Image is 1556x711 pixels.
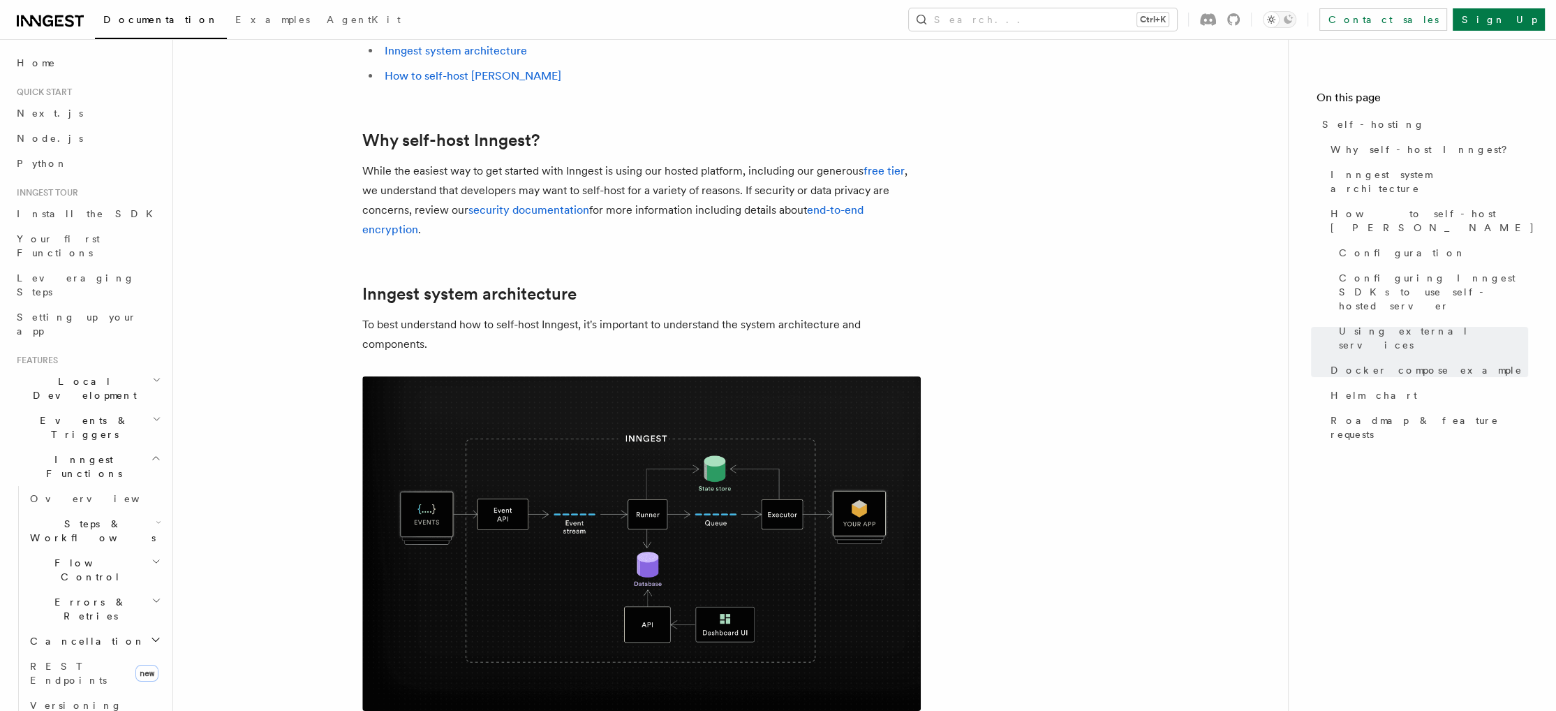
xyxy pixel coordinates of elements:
[135,665,158,682] span: new
[235,14,310,25] span: Examples
[1263,11,1296,28] button: Toggle dark mode
[1319,8,1447,31] a: Contact sales
[11,413,152,441] span: Events & Triggers
[318,4,409,38] a: AgentKit
[1331,142,1517,156] span: Why self-host Inngest?
[11,50,164,75] a: Home
[11,447,164,486] button: Inngest Functions
[362,161,921,240] p: While the easiest way to get started with Inngest is using our hosted platform, including our gen...
[1331,388,1417,402] span: Helm chart
[1325,201,1528,240] a: How to self-host [PERSON_NAME]
[1325,358,1528,383] a: Docker compose example
[11,201,164,226] a: Install the SDK
[11,355,58,366] span: Features
[1317,112,1528,137] a: Self-hosting
[1325,408,1528,447] a: Roadmap & feature requests
[24,589,164,629] button: Errors & Retries
[362,131,540,150] a: Why self-host Inngest?
[11,101,164,126] a: Next.js
[11,187,78,198] span: Inngest tour
[1331,363,1522,377] span: Docker compose example
[17,158,68,169] span: Python
[11,369,164,408] button: Local Development
[17,133,83,144] span: Node.js
[909,8,1177,31] button: Search...Ctrl+K
[24,654,164,693] a: REST Endpointsnew
[1137,13,1169,27] kbd: Ctrl+K
[1331,207,1535,235] span: How to self-host [PERSON_NAME]
[11,408,164,447] button: Events & Triggers
[1325,383,1528,408] a: Helm chart
[24,517,156,545] span: Steps & Workflows
[362,315,921,354] p: To best understand how to self-host Inngest, it's important to understand the system architecture...
[24,511,164,550] button: Steps & Workflows
[1325,162,1528,201] a: Inngest system architecture
[11,374,152,402] span: Local Development
[1333,318,1528,358] a: Using external services
[1339,246,1466,260] span: Configuration
[327,14,401,25] span: AgentKit
[24,556,151,584] span: Flow Control
[24,550,164,589] button: Flow Control
[24,595,151,623] span: Errors & Retries
[227,4,318,38] a: Examples
[11,126,164,151] a: Node.js
[1325,137,1528,162] a: Why self-host Inngest?
[17,208,161,219] span: Install the SDK
[17,311,137,337] span: Setting up your app
[11,453,151,481] span: Inngest Functions
[17,233,100,258] span: Your first Functions
[30,493,174,504] span: Overview
[1333,265,1528,318] a: Configuring Inngest SDKs to use self-hosted server
[1331,168,1528,196] span: Inngest system architecture
[1322,117,1425,131] span: Self-hosting
[1331,413,1528,441] span: Roadmap & feature requests
[95,4,227,39] a: Documentation
[11,87,72,98] span: Quick start
[24,486,164,511] a: Overview
[385,69,561,82] a: How to self-host [PERSON_NAME]
[30,700,122,711] span: Versioning
[1339,324,1528,352] span: Using external services
[362,284,577,304] a: Inngest system architecture
[362,376,921,711] img: Inngest system architecture diagram
[1453,8,1545,31] a: Sign Up
[864,164,905,177] a: free tier
[1317,89,1528,112] h4: On this page
[11,305,164,344] a: Setting up your app
[385,44,527,57] a: Inngest system architecture
[1339,271,1528,313] span: Configuring Inngest SDKs to use self-hosted server
[30,661,107,686] span: REST Endpoints
[468,203,589,217] a: security documentation
[11,151,164,176] a: Python
[103,14,218,25] span: Documentation
[17,108,83,119] span: Next.js
[17,272,135,298] span: Leveraging Steps
[1333,240,1528,265] a: Configuration
[24,634,145,648] span: Cancellation
[24,629,164,654] button: Cancellation
[17,56,56,70] span: Home
[11,265,164,305] a: Leveraging Steps
[11,226,164,265] a: Your first Functions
